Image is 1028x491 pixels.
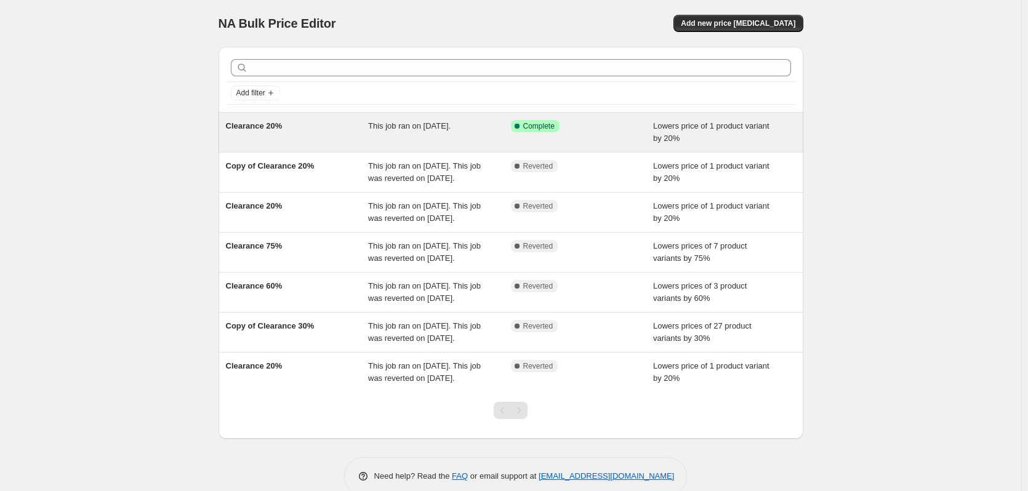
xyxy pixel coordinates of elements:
button: Add new price [MEDICAL_DATA] [673,15,803,32]
a: FAQ [452,471,468,481]
span: Copy of Clearance 20% [226,161,315,170]
span: Lowers price of 1 product variant by 20% [653,161,769,183]
span: Reverted [523,361,553,371]
button: Add filter [231,86,280,100]
span: Reverted [523,241,553,251]
span: This job ran on [DATE]. This job was reverted on [DATE]. [368,161,481,183]
span: or email support at [468,471,539,481]
span: Lowers price of 1 product variant by 20% [653,121,769,143]
span: Clearance 75% [226,241,283,250]
span: This job ran on [DATE]. This job was reverted on [DATE]. [368,321,481,343]
span: This job ran on [DATE]. [368,121,451,130]
span: Add filter [236,88,265,98]
span: Lowers prices of 7 product variants by 75% [653,241,747,263]
span: Lowers prices of 27 product variants by 30% [653,321,752,343]
span: Reverted [523,281,553,291]
span: Lowers price of 1 product variant by 20% [653,201,769,223]
span: Clearance 60% [226,281,283,290]
span: Reverted [523,161,553,171]
span: Reverted [523,201,553,211]
span: This job ran on [DATE]. This job was reverted on [DATE]. [368,201,481,223]
span: Need help? Read the [374,471,452,481]
span: This job ran on [DATE]. This job was reverted on [DATE]. [368,361,481,383]
span: Clearance 20% [226,201,283,210]
nav: Pagination [494,402,528,419]
span: This job ran on [DATE]. This job was reverted on [DATE]. [368,281,481,303]
span: Clearance 20% [226,361,283,370]
span: Add new price [MEDICAL_DATA] [681,18,795,28]
span: Reverted [523,321,553,331]
span: Complete [523,121,555,131]
span: Lowers prices of 3 product variants by 60% [653,281,747,303]
a: [EMAIL_ADDRESS][DOMAIN_NAME] [539,471,674,481]
span: Clearance 20% [226,121,283,130]
span: Lowers price of 1 product variant by 20% [653,361,769,383]
span: Copy of Clearance 30% [226,321,315,330]
span: This job ran on [DATE]. This job was reverted on [DATE]. [368,241,481,263]
span: NA Bulk Price Editor [219,17,336,30]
